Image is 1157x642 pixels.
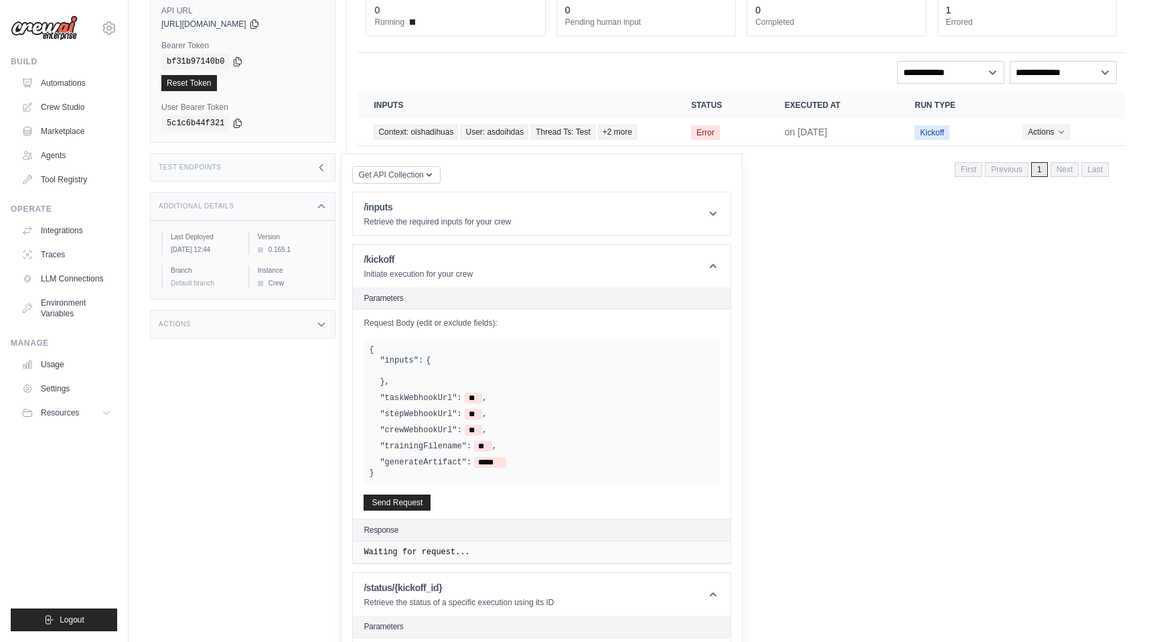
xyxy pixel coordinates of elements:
[531,125,595,139] span: Thread Ts: Test
[1031,162,1048,177] span: 1
[161,19,246,29] span: [URL][DOMAIN_NAME]
[482,425,487,436] span: ,
[1022,124,1070,140] button: Actions for execution
[60,615,84,625] span: Logout
[16,378,117,399] a: Settings
[1051,162,1079,177] span: Next
[358,92,1125,186] section: Crew executions table
[364,547,720,558] pre: Waiting for request...
[364,216,511,227] p: Retrieve the required inputs for your crew
[364,597,554,608] p: Retrieve the status of a specific execution using its ID
[380,409,461,420] label: "stepWebhookUrl":
[159,320,191,328] h3: Actions
[171,232,238,242] label: Last Deployed
[11,204,117,214] div: Operate
[258,232,325,242] label: Version
[691,125,720,140] span: Error
[785,127,828,137] time: August 27, 2025 at 14:07 PDT
[161,102,324,113] label: User Bearer Token
[565,3,570,17] div: 0
[769,92,899,119] th: Executed at
[258,278,325,288] div: Crew
[159,164,222,172] h3: Test Endpoints
[380,393,461,403] label: "taskWebhookUrl":
[385,377,390,387] span: ,
[565,17,727,27] dt: Pending human input
[946,3,951,17] div: 1
[955,162,982,177] span: First
[11,608,117,631] button: Logout
[159,202,234,210] h3: Additional Details
[374,125,458,139] span: Context: oishadihuas
[1090,578,1157,642] iframe: Chat Widget
[16,121,117,142] a: Marketplace
[11,56,117,67] div: Build
[915,125,949,140] span: Kickoff
[380,377,384,387] span: }
[364,621,720,632] h2: Parameters
[985,162,1028,177] span: Previous
[426,355,431,366] span: {
[364,200,511,214] h1: /inputs
[16,145,117,166] a: Agents
[41,407,79,418] span: Resources
[374,125,659,139] a: View execution details for Context
[374,17,404,27] span: Running
[358,92,675,119] th: Inputs
[358,170,423,180] span: Get API Collection
[899,92,1006,119] th: Run Type
[16,169,117,190] a: Tool Registry
[16,97,117,118] a: Crew Studio
[364,495,431,511] button: Send Request
[755,3,761,17] div: 0
[16,72,117,94] a: Automations
[161,40,324,51] label: Bearer Token
[171,279,214,287] span: Default branch
[161,5,324,16] label: API URL
[364,293,720,304] h2: Parameters
[492,441,497,452] span: ,
[161,54,230,70] code: bf31b97140b0
[352,166,440,184] button: Get API Collection
[258,245,325,255] div: 0.165.1
[364,253,473,266] h1: /kickoff
[364,318,720,328] label: Request Body (edit or exclude fields):
[364,269,473,279] p: Initiate execution for your crew
[380,457,471,468] label: "generateArtifact":
[675,92,769,119] th: Status
[1081,162,1109,177] span: Last
[374,3,380,17] div: 0
[171,246,210,253] time: August 26, 2025 at 12:44 PDT
[161,115,230,131] code: 5c1c6b44f321
[16,402,117,424] button: Resources
[369,345,374,355] span: {
[171,265,238,275] label: Branch
[16,292,117,324] a: Environment Variables
[369,468,374,478] span: }
[482,393,487,403] span: ,
[755,17,917,27] dt: Completed
[380,425,461,436] label: "crewWebhookUrl":
[380,355,423,366] label: "inputs":
[161,75,217,91] a: Reset Token
[16,244,117,265] a: Traces
[380,441,471,452] label: "trainingFilename":
[364,581,554,594] h1: /status/{kickoff_id}
[946,17,1108,27] dt: Errored
[16,220,117,241] a: Integrations
[358,151,1125,186] nav: Pagination
[461,125,528,139] span: User: asdoihdas
[11,338,117,348] div: Manage
[955,162,1109,177] nav: Pagination
[598,125,637,139] span: +2 more
[16,268,117,290] a: LLM Connections
[11,15,78,41] img: Logo
[16,354,117,375] a: Usage
[482,409,487,420] span: ,
[258,265,325,275] label: Instance
[364,525,398,535] h2: Response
